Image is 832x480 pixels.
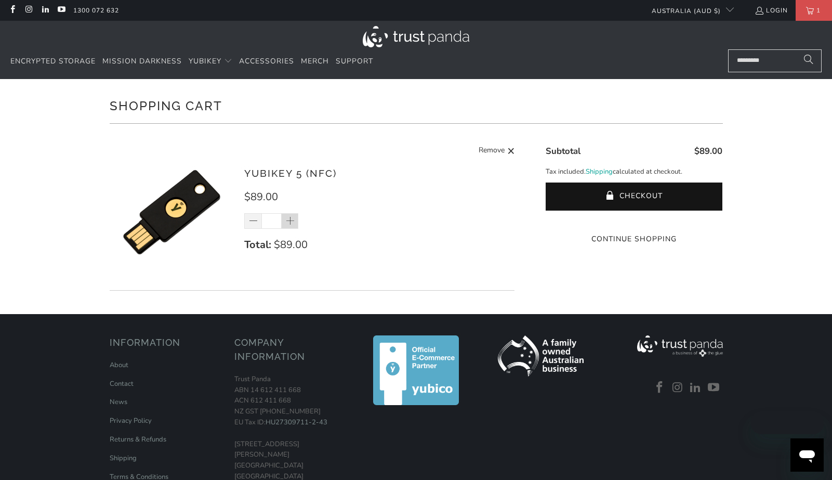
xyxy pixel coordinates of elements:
[41,6,49,15] a: Trust Panda Australia on LinkedIn
[301,49,329,74] a: Merch
[274,238,308,252] span: $89.00
[8,6,17,15] a: Trust Panda Australia on Facebook
[239,49,294,74] a: Accessories
[110,453,137,463] a: Shipping
[110,397,127,407] a: News
[110,379,134,388] a: Contact
[266,418,327,427] a: HU27309711-2-43
[110,416,152,425] a: Privacy Policy
[479,145,515,158] a: Remove
[363,26,469,47] img: Trust Panda Australia
[239,56,294,66] span: Accessories
[10,49,373,74] nav: Translation missing: en.navigation.header.main_nav
[336,56,373,66] span: Support
[57,6,65,15] a: Trust Panda Australia on YouTube
[586,166,613,177] a: Shipping
[10,56,96,66] span: Encrypted Storage
[751,411,824,434] iframe: Message from company
[546,145,580,157] span: Subtotal
[728,49,822,72] input: Search...
[244,238,271,252] strong: Total:
[546,233,722,245] a: Continue Shopping
[102,49,182,74] a: Mission Darkness
[244,190,278,204] span: $89.00
[652,381,668,395] a: Trust Panda Australia on Facebook
[790,438,824,472] iframe: Button to launch messaging window
[10,49,96,74] a: Encrypted Storage
[110,435,166,444] a: Returns & Refunds
[546,166,722,177] p: Tax included. calculated at checkout.
[189,49,232,74] summary: YubiKey
[301,56,329,66] span: Merch
[706,381,722,395] a: Trust Panda Australia on YouTube
[694,145,722,157] span: $89.00
[546,183,722,211] button: Checkout
[189,56,221,66] span: YubiKey
[110,360,128,370] a: About
[110,150,234,275] img: YubiKey 5 (NFC)
[110,95,723,115] h1: Shopping Cart
[479,145,505,158] span: Remove
[24,6,33,15] a: Trust Panda Australia on Instagram
[796,49,822,72] button: Search
[244,167,337,179] a: YubiKey 5 (NFC)
[688,381,704,395] a: Trust Panda Australia on LinkedIn
[670,381,685,395] a: Trust Panda Australia on Instagram
[755,5,788,16] a: Login
[102,56,182,66] span: Mission Darkness
[336,49,373,74] a: Support
[73,5,119,16] a: 1300 072 632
